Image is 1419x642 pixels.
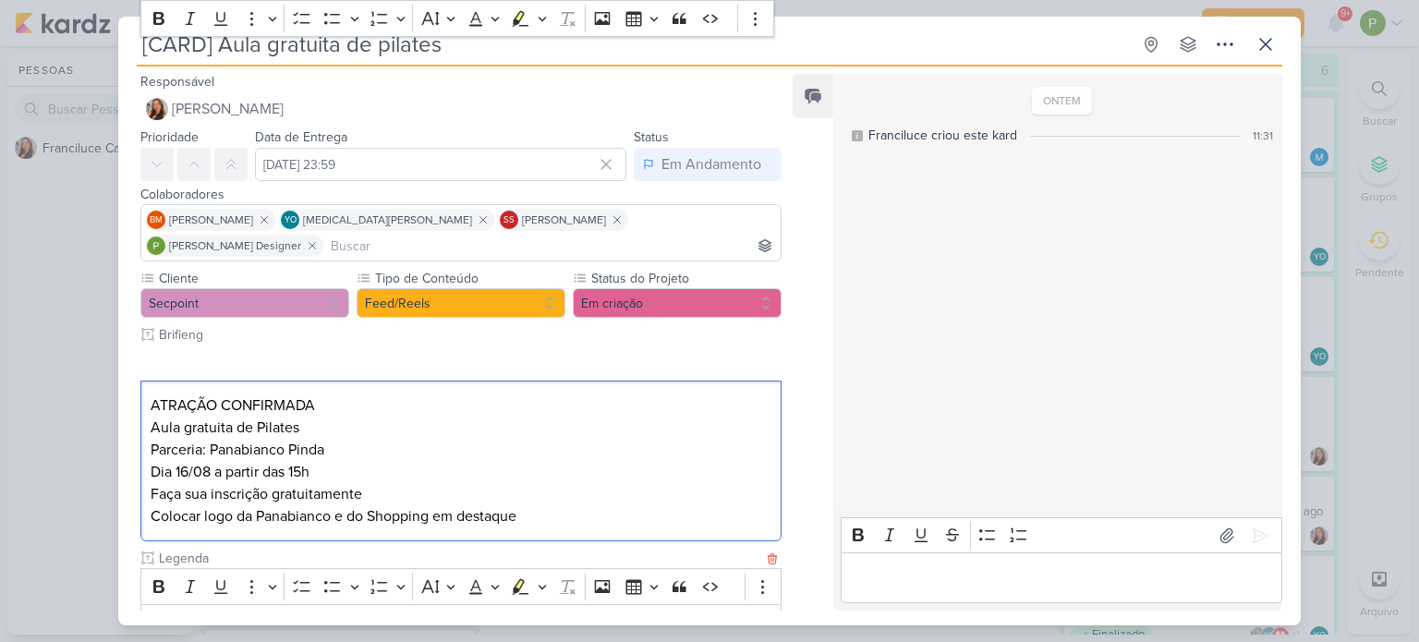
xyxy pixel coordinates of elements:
[147,211,165,229] div: Beth Monteiro
[634,129,669,145] label: Status
[140,381,782,542] div: Editor editing area: main
[573,288,782,318] button: Em criação
[155,549,763,568] input: Texto sem título
[150,216,163,225] p: BM
[140,74,214,90] label: Responsável
[661,153,761,176] div: Em Andamento
[589,269,782,288] label: Status do Projeto
[500,211,518,229] div: Simone Regina Sa
[503,216,515,225] p: SS
[373,269,565,288] label: Tipo de Conteúdo
[146,98,168,120] img: Franciluce Carvalho
[327,235,777,257] input: Buscar
[147,236,165,255] img: Paloma Paixão Designer
[151,439,771,461] p: Parceria: Panabianco Pinda
[157,269,349,288] label: Cliente
[634,148,782,181] button: Em Andamento
[285,216,297,225] p: YO
[357,288,565,318] button: Feed/Reels
[155,325,782,345] input: Texto sem título
[169,237,301,254] span: [PERSON_NAME] Designer
[151,483,771,527] p: Faça sua inscrição gratuitamente Colocar logo da Panabianco e do Shopping em destaque
[151,417,771,439] p: Aula gratuita de Pilates
[841,552,1282,603] div: Editor editing area: main
[169,212,253,228] span: [PERSON_NAME]
[151,394,771,417] p: ATRAÇÃO CONFIRMADA
[140,185,782,204] div: Colaboradores
[140,92,782,126] button: [PERSON_NAME]
[140,288,349,318] button: Secpoint
[303,212,472,228] span: [MEDICAL_DATA][PERSON_NAME]
[151,461,771,483] p: Dia 16/08 a partir das 15h
[255,148,626,181] input: Select a date
[140,568,782,604] div: Editor toolbar
[1253,127,1273,144] div: 11:31
[137,28,1131,61] input: Kard Sem Título
[140,129,199,145] label: Prioridade
[281,211,299,229] div: Yasmin Oliveira
[868,126,1017,145] div: Franciluce criou este kard
[841,517,1282,553] div: Editor toolbar
[255,129,347,145] label: Data de Entrega
[172,98,284,120] span: [PERSON_NAME]
[522,212,606,228] span: [PERSON_NAME]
